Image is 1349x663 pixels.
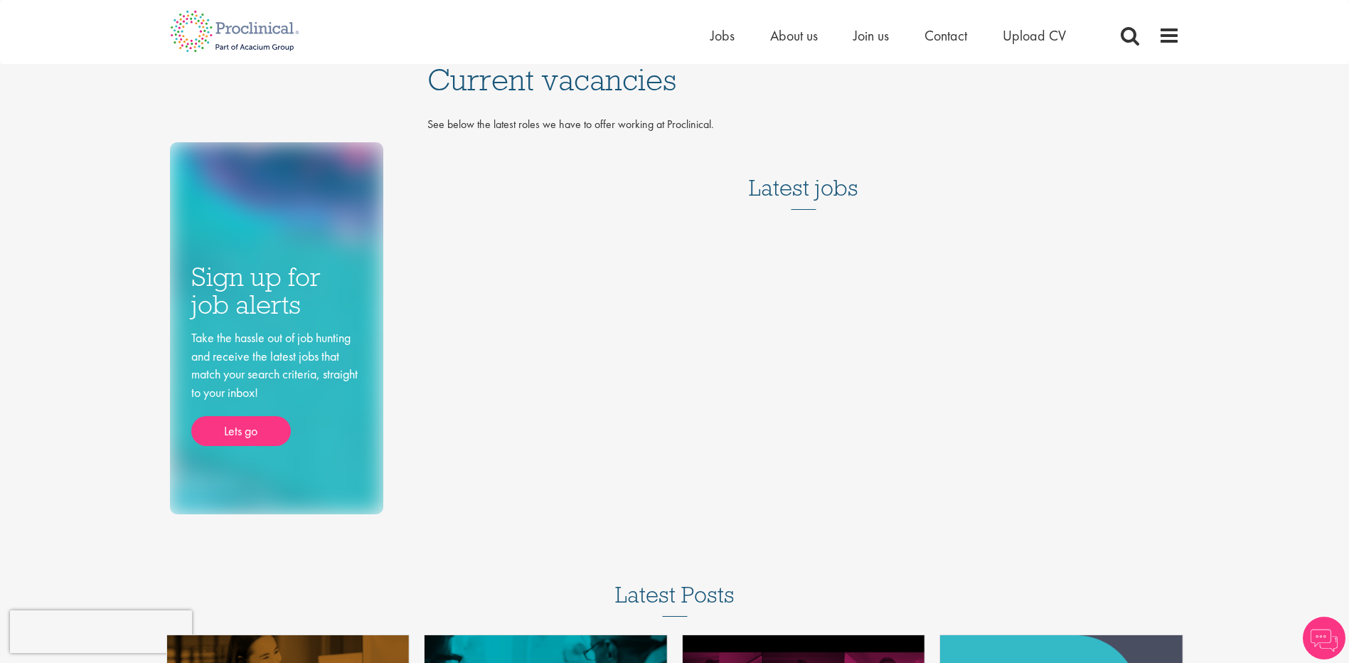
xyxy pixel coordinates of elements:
img: Chatbot [1303,617,1345,659]
iframe: reCAPTCHA [10,610,192,653]
a: Join us [853,26,889,45]
p: See below the latest roles we have to offer working at Proclinical. [427,117,1180,133]
div: Take the hassle out of job hunting and receive the latest jobs that match your search criteria, s... [191,329,362,446]
a: Upload CV [1003,26,1066,45]
h3: Sign up for job alerts [191,263,362,318]
h3: Latest jobs [749,140,858,210]
a: Contact [924,26,967,45]
a: About us [770,26,818,45]
a: Lets go [191,416,291,446]
span: Current vacancies [427,60,676,99]
a: Jobs [710,26,735,45]
h3: Latest Posts [615,583,735,617]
